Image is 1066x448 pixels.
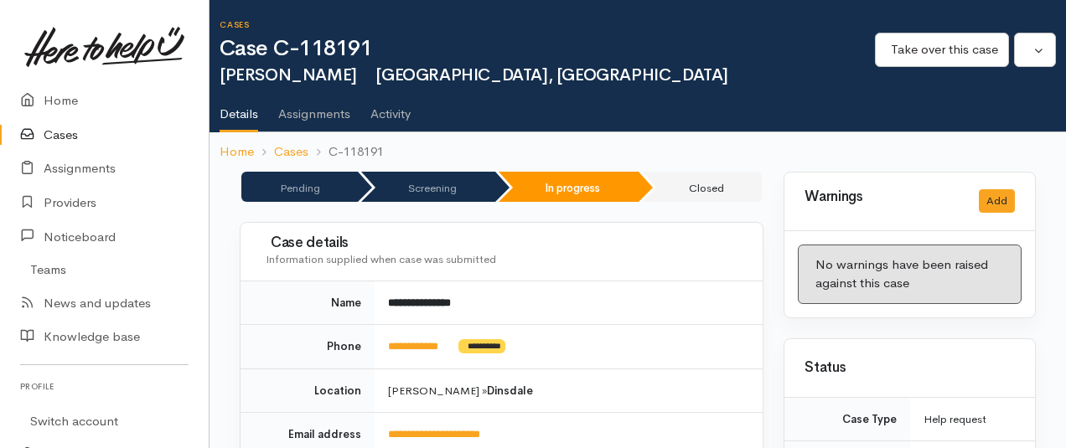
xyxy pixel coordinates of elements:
[361,172,494,202] li: Screening
[241,281,375,325] td: Name
[499,172,639,202] li: In progress
[266,251,743,268] div: Information supplied when case was submitted
[278,85,350,131] a: Assignments
[910,398,1035,441] td: Help request
[20,375,189,398] h6: Profile
[308,142,384,162] li: C-118191
[875,33,1009,67] button: Take over this case
[370,85,411,131] a: Activity
[220,20,875,29] h6: Cases
[210,132,1066,172] nav: breadcrumb
[784,398,910,441] td: Case Type
[367,64,728,85] span: [GEOGRAPHIC_DATA], [GEOGRAPHIC_DATA]
[220,85,258,133] a: Details
[979,189,1015,214] button: Add
[241,325,375,369] td: Phone
[220,37,875,61] h1: Case C-118191
[798,245,1022,304] div: No warnings have been raised against this case
[642,172,762,202] li: Closed
[241,368,375,413] td: Location
[220,66,875,85] h2: [PERSON_NAME]
[388,384,533,398] span: [PERSON_NAME] »
[220,142,254,162] a: Home
[487,384,533,398] b: Dinsdale
[274,142,308,162] a: Cases
[805,189,959,205] h3: Warnings
[805,360,1015,376] h3: Status
[266,235,743,251] h3: Case details
[241,172,358,202] li: Pending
